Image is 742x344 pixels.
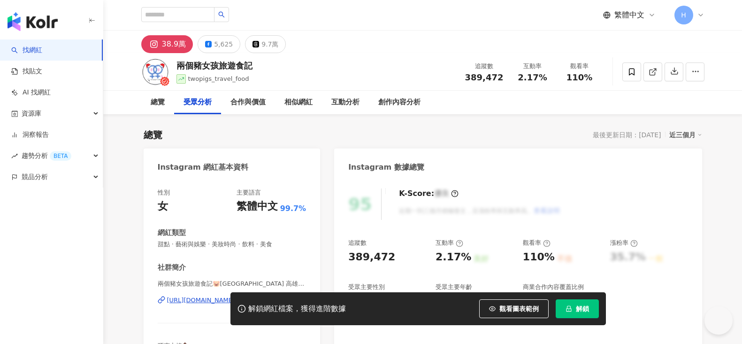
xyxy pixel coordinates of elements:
[198,35,240,53] button: 5,625
[22,103,41,124] span: 資源庫
[22,166,48,188] span: 競品分析
[523,283,584,291] div: 商業合作內容覆蓋比例
[566,73,593,82] span: 110%
[158,240,306,249] span: 甜點 · 藝術與娛樂 · 美妝時尚 · 飲料 · 美食
[176,60,252,71] div: 兩個豬女孩旅遊食記
[158,199,168,214] div: 女
[669,129,702,141] div: 近三個月
[261,38,278,51] div: 9.7萬
[11,130,49,140] a: 洞察報告
[188,75,249,82] span: twopigs_travel_food
[214,38,233,51] div: 5,625
[399,188,459,199] div: K-Score :
[348,283,385,291] div: 受眾主要性別
[465,62,504,71] div: 追蹤數
[284,97,313,108] div: 相似網紅
[348,239,367,247] div: 追蹤數
[348,162,424,172] div: Instagram 數據總覽
[237,199,278,214] div: 繁體中文
[141,58,169,86] img: KOL Avatar
[158,188,170,197] div: 性別
[436,250,471,265] div: 2.17%
[158,162,249,172] div: Instagram 網紅基本資料
[348,250,395,265] div: 389,472
[436,283,472,291] div: 受眾主要年齡
[523,250,555,265] div: 110%
[518,73,547,82] span: 2.17%
[556,299,599,318] button: 解鎖
[681,10,686,20] span: H
[151,97,165,108] div: 總覽
[184,97,212,108] div: 受眾分析
[8,12,58,31] img: logo
[479,299,549,318] button: 觀看圖表範例
[465,72,504,82] span: 389,472
[245,35,286,53] button: 9.7萬
[11,46,42,55] a: search找網紅
[576,305,589,313] span: 解鎖
[218,11,225,18] span: search
[593,131,661,139] div: 最後更新日期：[DATE]
[515,62,551,71] div: 互動率
[50,151,71,161] div: BETA
[141,35,193,53] button: 38.9萬
[566,305,572,312] span: lock
[523,239,551,247] div: 觀看率
[610,239,638,247] div: 漲粉率
[562,62,597,71] div: 觀看率
[280,203,306,214] span: 99.7%
[614,10,644,20] span: 繁體中文
[11,88,51,97] a: AI 找網紅
[237,188,261,197] div: 主要語言
[331,97,360,108] div: 互動分析
[158,228,186,238] div: 網紅類型
[162,38,186,51] div: 38.9萬
[11,67,42,76] a: 找貼文
[248,304,346,314] div: 解鎖網紅檔案，獲得進階數據
[499,305,539,313] span: 觀看圖表範例
[158,280,306,288] span: 兩個豬女孩旅遊食記🐷[GEOGRAPHIC_DATA] 高雄 [GEOGRAPHIC_DATA] 食譜分享 | twopigs_travel_food
[158,263,186,273] div: 社群簡介
[144,128,162,141] div: 總覽
[436,239,463,247] div: 互動率
[22,145,71,166] span: 趨勢分析
[378,97,421,108] div: 創作內容分析
[11,153,18,159] span: rise
[230,97,266,108] div: 合作與價值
